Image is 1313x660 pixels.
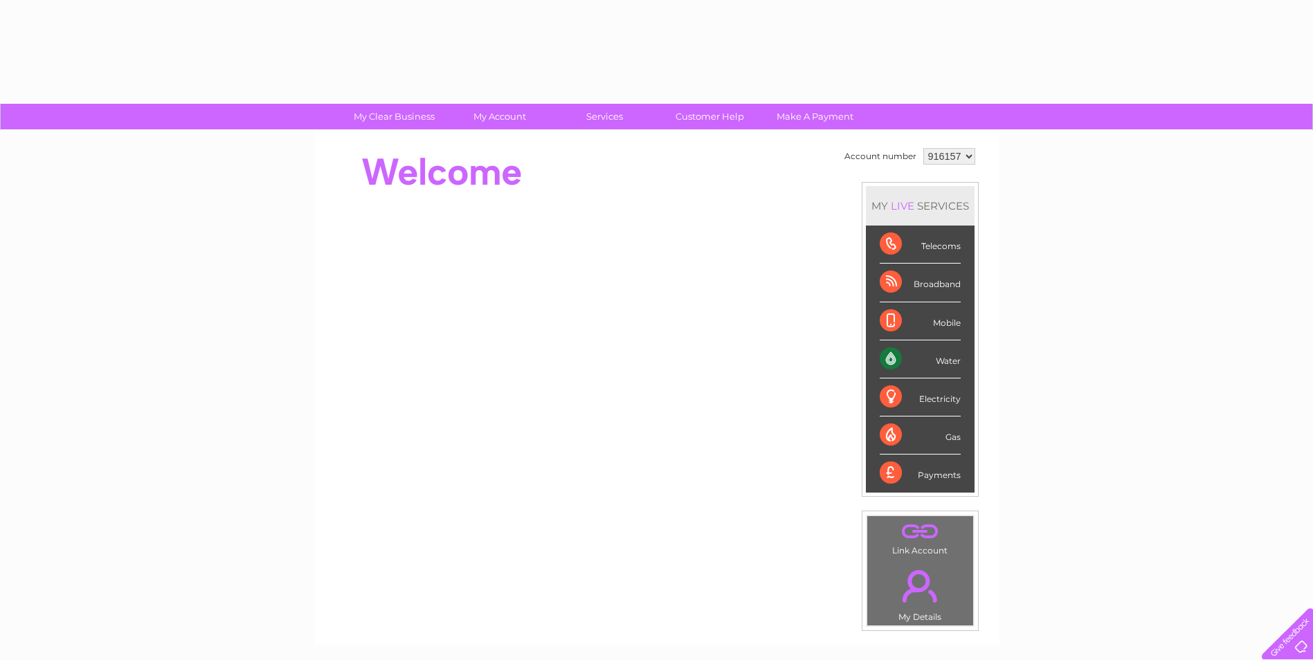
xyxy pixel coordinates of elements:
a: My Account [442,104,556,129]
div: MY SERVICES [866,186,975,226]
div: Telecoms [880,226,961,264]
td: Account number [841,145,920,168]
div: LIVE [888,199,917,212]
div: Water [880,340,961,378]
div: Electricity [880,378,961,416]
a: My Clear Business [337,104,451,129]
a: Customer Help [653,104,767,129]
div: Broadband [880,264,961,302]
td: My Details [867,558,974,626]
div: Gas [880,416,961,455]
a: Services [547,104,662,129]
a: . [871,520,970,544]
td: Link Account [867,515,974,559]
div: Mobile [880,302,961,340]
a: . [871,562,970,610]
a: Make A Payment [758,104,872,129]
div: Payments [880,455,961,492]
